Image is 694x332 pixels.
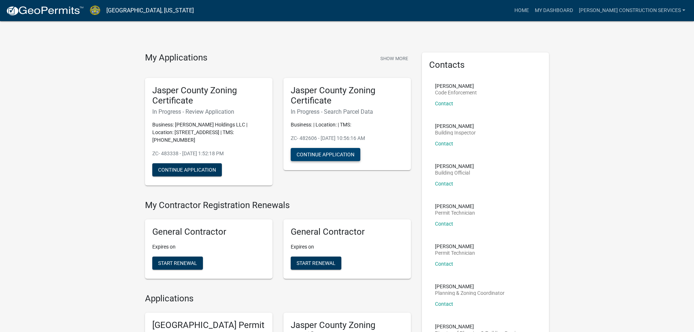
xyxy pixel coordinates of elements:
[152,85,265,106] h5: Jasper County Zoning Certificate
[106,4,194,17] a: [GEOGRAPHIC_DATA], [US_STATE]
[291,227,404,237] h5: General Contractor
[291,85,404,106] h5: Jasper County Zoning Certificate
[435,210,475,215] p: Permit Technician
[152,320,265,331] h5: [GEOGRAPHIC_DATA] Permit
[152,163,222,176] button: Continue Application
[435,101,453,106] a: Contact
[435,204,475,209] p: [PERSON_NAME]
[291,148,360,161] button: Continue Application
[145,293,411,304] h4: Applications
[297,260,336,266] span: Start Renewal
[435,290,505,296] p: Planning & Zoning Coordinator
[291,257,341,270] button: Start Renewal
[435,301,453,307] a: Contact
[152,243,265,251] p: Expires on
[435,261,453,267] a: Contact
[435,141,453,147] a: Contact
[145,200,411,285] wm-registration-list-section: My Contractor Registration Renewals
[435,124,476,129] p: [PERSON_NAME]
[291,134,404,142] p: ZC- 482606 - [DATE] 10:56:16 AM
[152,227,265,237] h5: General Contractor
[435,324,523,329] p: [PERSON_NAME]
[532,4,576,17] a: My Dashboard
[152,150,265,157] p: ZC- 483338 - [DATE] 1:52:18 PM
[435,90,477,95] p: Code Enforcement
[152,257,203,270] button: Start Renewal
[435,244,475,249] p: [PERSON_NAME]
[291,243,404,251] p: Expires on
[377,52,411,65] button: Show More
[152,121,265,144] p: Business: [PERSON_NAME] Holdings LLC | Location: [STREET_ADDRESS] | TMS: [PHONE_NUMBER]
[152,108,265,115] h6: In Progress - Review Application
[145,200,411,211] h4: My Contractor Registration Renewals
[90,5,101,15] img: Jasper County, South Carolina
[291,121,404,129] p: Business: | Location: | TMS:
[435,130,476,135] p: Building Inspector
[576,4,688,17] a: [PERSON_NAME] Construction Services
[429,60,542,70] h5: Contacts
[291,108,404,115] h6: In Progress - Search Parcel Data
[435,164,474,169] p: [PERSON_NAME]
[435,284,505,289] p: [PERSON_NAME]
[435,181,453,187] a: Contact
[435,250,475,255] p: Permit Technician
[435,221,453,227] a: Contact
[145,52,207,63] h4: My Applications
[435,170,474,175] p: Building Official
[511,4,532,17] a: Home
[158,260,197,266] span: Start Renewal
[435,83,477,89] p: [PERSON_NAME]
